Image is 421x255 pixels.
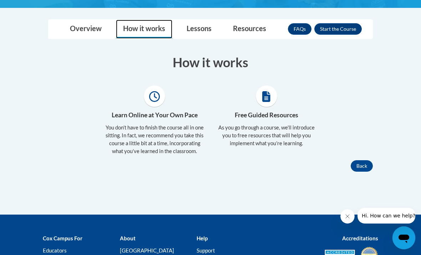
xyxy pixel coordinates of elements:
[197,247,215,254] a: Support
[351,160,373,172] button: Back
[116,20,172,39] a: How it works
[392,226,415,249] iframe: Button to launch messaging window
[340,209,355,224] iframe: Close message
[216,111,317,120] h4: Free Guided Resources
[104,111,205,120] h4: Learn Online at Your Own Pace
[43,247,67,254] a: Educators
[120,247,174,254] a: [GEOGRAPHIC_DATA]
[48,53,373,71] h3: How it works
[357,208,415,224] iframe: Message from company
[216,124,317,147] p: As you go through a course, we’ll introduce you to free resources that will help you implement wh...
[179,20,219,39] a: Lessons
[288,23,311,35] a: FAQs
[120,235,136,241] b: About
[63,20,109,39] a: Overview
[104,124,205,155] p: You don’t have to finish the course all in one sitting. In fact, we recommend you take this cours...
[43,235,82,241] b: Cox Campus For
[197,235,208,241] b: Help
[226,20,273,39] a: Resources
[314,23,362,35] button: Enroll
[342,235,378,241] b: Accreditations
